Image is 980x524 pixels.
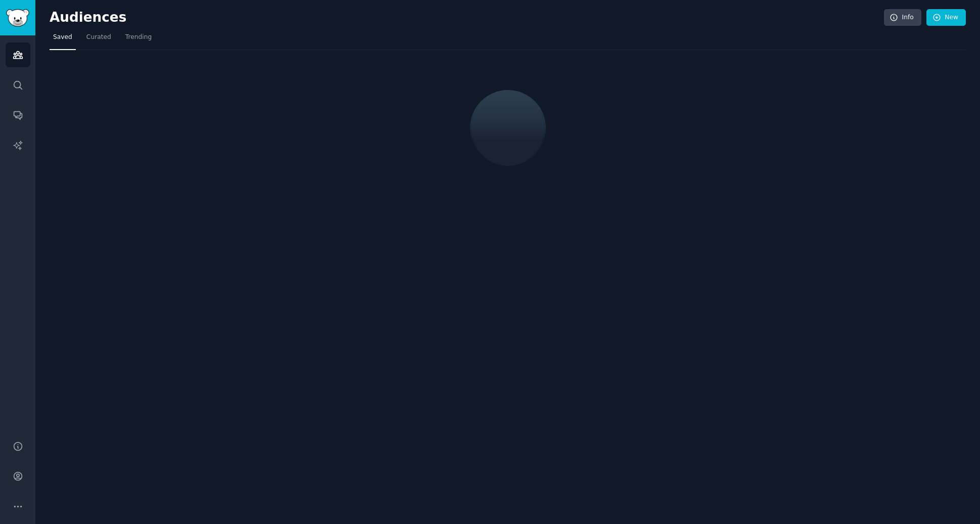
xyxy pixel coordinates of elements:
[122,29,155,50] a: Trending
[884,9,921,26] a: Info
[926,9,966,26] a: New
[50,29,76,50] a: Saved
[83,29,115,50] a: Curated
[86,33,111,42] span: Curated
[6,9,29,27] img: GummySearch logo
[125,33,152,42] span: Trending
[50,10,884,26] h2: Audiences
[53,33,72,42] span: Saved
